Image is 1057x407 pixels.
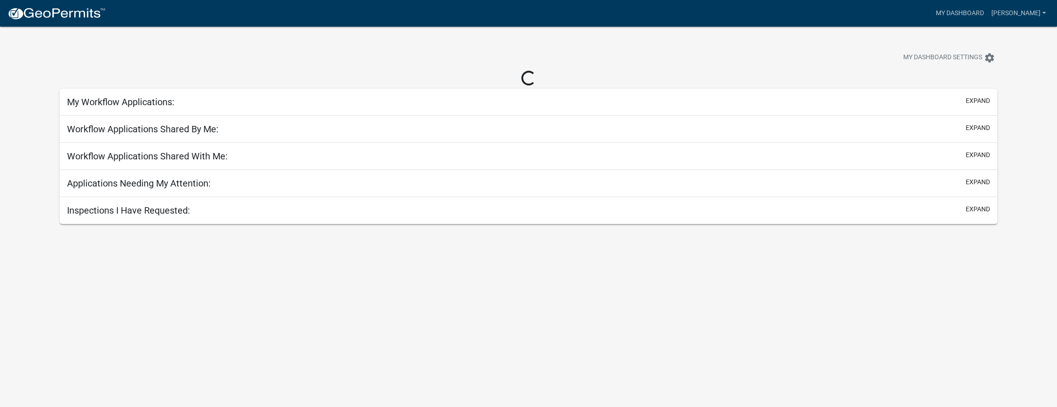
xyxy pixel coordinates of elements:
h5: Inspections I Have Requested: [67,205,190,216]
h5: Workflow Applications Shared By Me: [67,124,218,135]
span: My Dashboard Settings [903,52,982,63]
button: expand [966,150,990,160]
button: expand [966,177,990,187]
i: settings [984,52,995,63]
h5: Workflow Applications Shared With Me: [67,151,228,162]
h5: Applications Needing My Attention: [67,178,211,189]
button: expand [966,96,990,106]
button: My Dashboard Settingssettings [896,49,1002,67]
h5: My Workflow Applications: [67,96,174,107]
a: My Dashboard [932,5,988,22]
a: [PERSON_NAME] [988,5,1050,22]
button: expand [966,123,990,133]
button: expand [966,204,990,214]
